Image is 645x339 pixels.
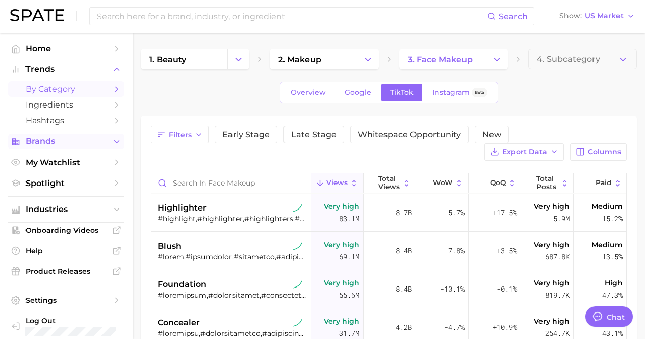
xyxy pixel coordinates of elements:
span: -4.7% [444,321,465,333]
span: Very high [324,315,359,327]
span: Ingredients [25,100,107,110]
span: Beta [475,88,484,97]
button: Brands [8,134,124,149]
span: Trends [25,65,107,74]
a: Ingredients [8,97,124,113]
span: WoW [433,179,453,187]
span: blush [158,240,182,252]
img: SPATE [10,9,64,21]
button: Export Data [484,143,564,161]
button: Columns [570,143,627,161]
span: 55.6m [339,289,359,301]
span: Late Stage [291,131,337,139]
button: Industries [8,202,124,217]
button: 4. Subcategory [528,49,637,69]
button: Filters [151,126,209,143]
span: 3. face makeup [408,55,473,64]
input: Search here for a brand, industry, or ingredient [96,8,487,25]
span: Overview [291,88,326,97]
span: concealer [158,317,200,329]
span: Industries [25,205,107,214]
span: 15.2% [602,213,623,225]
a: Onboarding Videos [8,223,124,238]
span: Settings [25,296,107,305]
a: Overview [282,84,334,101]
div: #highlight,#highlighter,#highlighters,#highlighterhack,#glitterhighlighter,#iluminador,#viralhigh... [158,214,306,223]
a: Help [8,243,124,258]
span: 5.9m [553,213,570,225]
span: Very high [324,277,359,289]
img: tiktok sustained riser [293,280,302,289]
button: WoW [416,173,469,193]
span: Total Posts [536,175,558,191]
span: Very high [534,200,570,213]
a: 3. face makeup [399,49,486,69]
button: Trends [8,62,124,77]
span: Very high [534,315,570,327]
span: Early Stage [222,131,270,139]
span: Hashtags [25,116,107,125]
button: Total Posts [521,173,574,193]
button: Change Category [357,49,379,69]
span: 83.1m [339,213,359,225]
div: #lorem,#ipsumdolor,#sitametco,#adipiscingel,#seddoeiusmodte,#incididun,#utlabor,#etdoloremagna,#a... [158,252,306,262]
button: Change Category [227,49,249,69]
img: tiktok sustained riser [293,203,302,213]
a: Log out. Currently logged in with e-mail mj.jonker@supergoop.com. [8,313,124,339]
span: foundation [158,278,207,291]
span: High [605,277,623,289]
span: Views [326,179,348,187]
span: +10.9% [493,321,517,333]
span: +3.5% [497,245,517,257]
a: by Category [8,81,124,97]
div: #loremipsum,#dolorsitamet,#consecteturadipi,#elitseddoeiusm,#temporinci,#utlaboreetdolor,#magnaal... [158,291,306,300]
a: Spotlight [8,175,124,191]
input: Search in face makeup [151,173,311,193]
span: Help [25,246,107,255]
span: 8.4b [396,245,412,257]
a: Product Releases [8,264,124,279]
span: QoQ [490,179,506,187]
span: -5.7% [444,206,465,219]
span: My Watchlist [25,158,107,167]
span: 8.7b [396,206,412,219]
button: highlightertiktok sustained riser#highlight,#highlighter,#highlighters,#highlighterhack,#glitterh... [151,194,626,232]
a: Google [336,84,380,101]
span: Brands [25,137,107,146]
span: Search [499,12,528,21]
span: 1. beauty [149,55,186,64]
span: 4.2b [396,321,412,333]
span: Instagram [432,88,470,97]
button: Change Category [486,49,508,69]
span: 69.1m [339,251,359,263]
span: +17.5% [493,206,517,219]
span: Export Data [502,148,547,157]
a: My Watchlist [8,154,124,170]
a: Home [8,41,124,57]
span: Filters [169,131,192,139]
span: TikTok [390,88,414,97]
a: Settings [8,293,124,308]
span: Paid [596,179,611,187]
button: blushtiktok sustained riser#lorem,#ipsumdolor,#sitametco,#adipiscingel,#seddoeiusmodte,#incididun... [151,232,626,270]
span: 13.5% [602,251,623,263]
span: highlighter [158,202,207,214]
span: 819.7k [545,289,570,301]
a: 2. makeup [270,49,356,69]
span: Medium [591,200,623,213]
span: Spotlight [25,178,107,188]
span: -0.1% [497,283,517,295]
span: 47.3% [602,289,623,301]
button: ShowUS Market [557,10,637,23]
span: 687.8k [545,251,570,263]
span: 8.4b [396,283,412,295]
button: foundationtiktok sustained riser#loremipsum,#dolorsitamet,#consecteturadipi,#elitseddoeiusm,#temp... [151,270,626,308]
img: tiktok sustained riser [293,318,302,327]
span: -10.1% [440,283,465,295]
span: Very high [324,200,359,213]
span: Log Out [25,316,122,325]
span: 2. makeup [278,55,321,64]
span: Total Views [378,175,400,191]
button: QoQ [469,173,521,193]
span: Very high [534,239,570,251]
